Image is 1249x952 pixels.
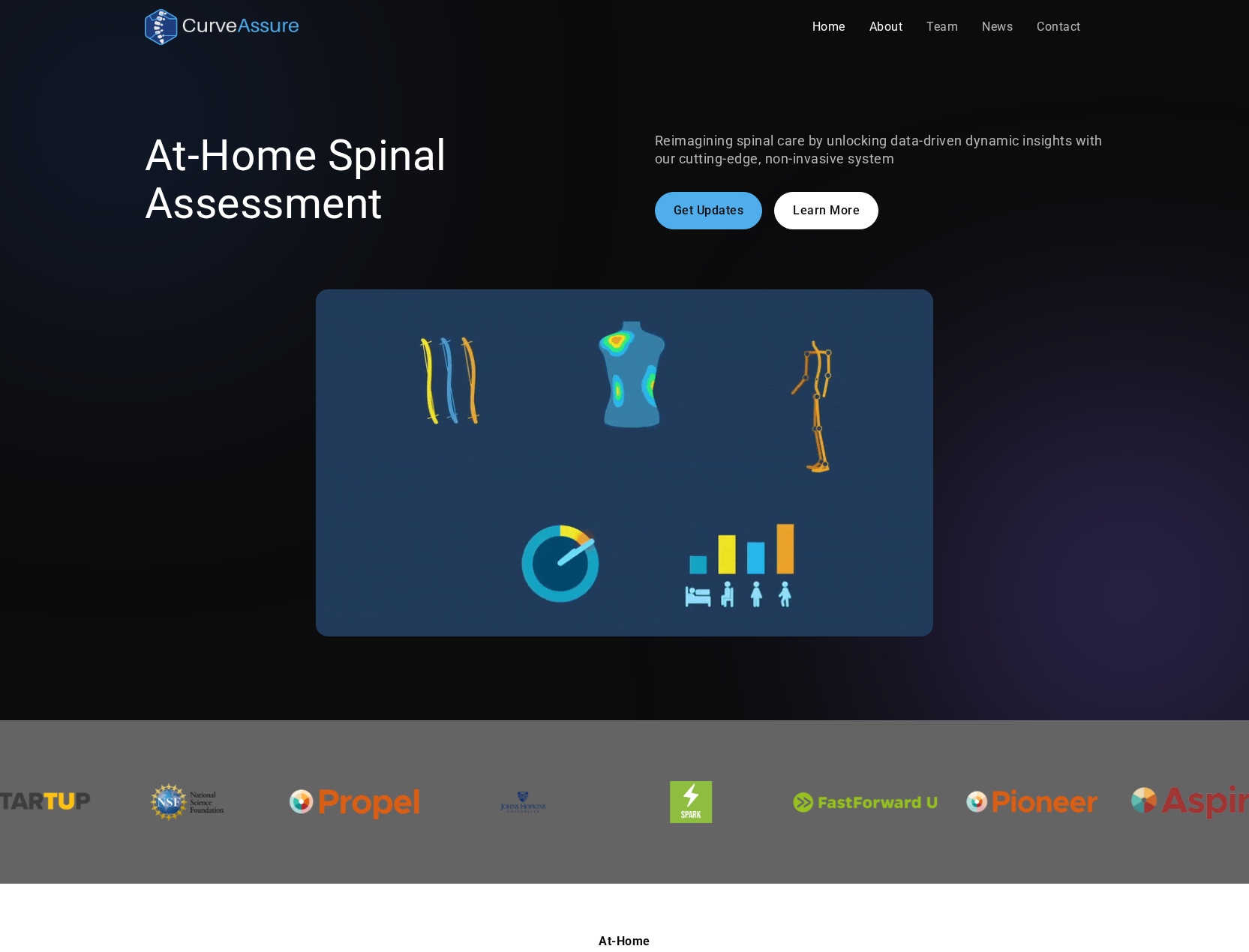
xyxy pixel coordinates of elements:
a: Home [800,12,857,42]
a: News [970,12,1025,42]
a: Contact [1025,12,1093,42]
div: At-Home [337,933,913,951]
img: A gif showing the CurveAssure system at work. A patient is wearing the non-invasive sensors and t... [316,289,933,636]
a: Team [914,12,970,42]
p: Reimagining spinal care by unlocking data-driven dynamic insights with our cutting-edge, non-inva... [655,132,1105,168]
h1: At-Home Spinal Assessment [145,132,595,228]
a: About [857,12,915,42]
a: Learn More [774,192,878,229]
a: home [145,9,299,45]
a: Get Updates [655,192,763,229]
